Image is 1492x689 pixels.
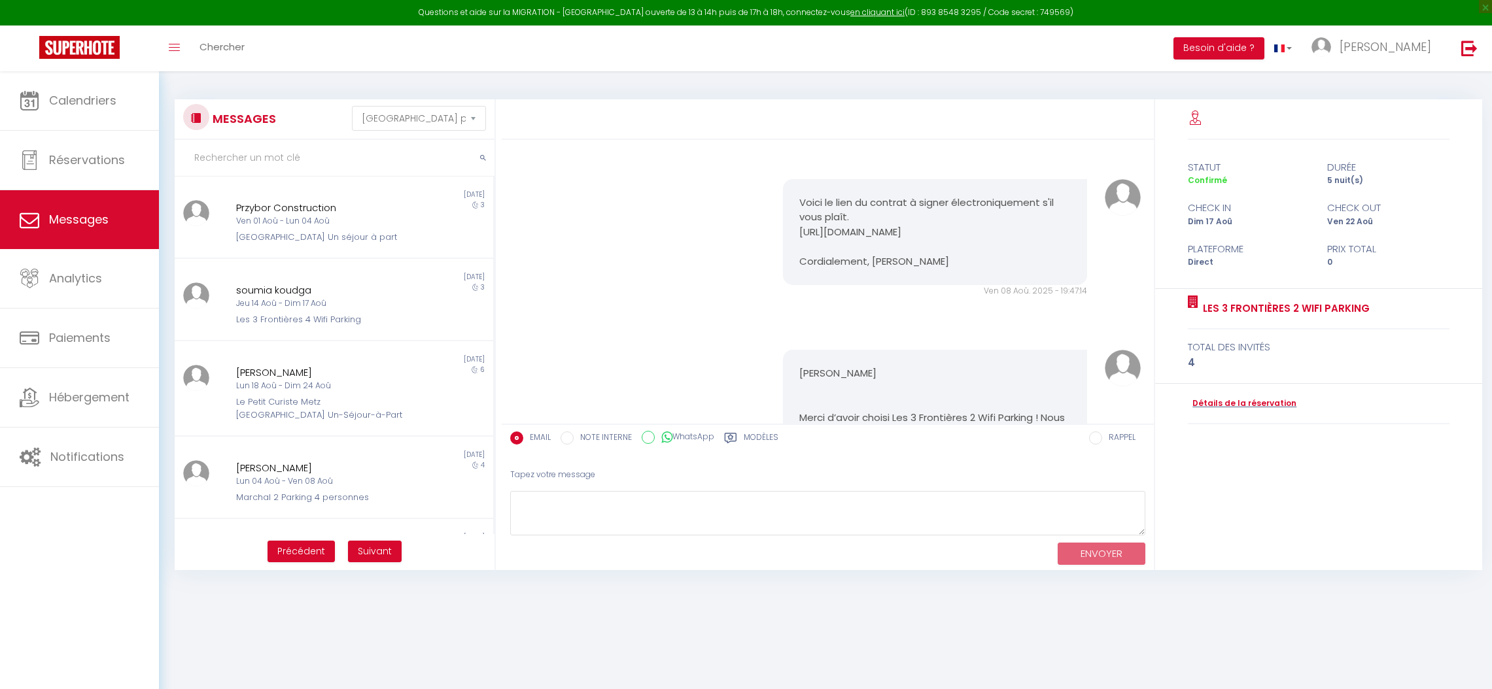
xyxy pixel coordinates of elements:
span: Calendriers [49,92,116,109]
span: 4 [481,460,485,470]
p: Voici le lien du contrat à signer électroniquement s'il vous plaît. [799,195,1071,225]
div: Ven 01 Aoû - Lun 04 Aoû [236,215,405,227]
div: [DATE] [334,272,493,282]
div: durée [1319,160,1458,175]
img: ... [183,200,209,226]
div: [DATE] [334,450,493,460]
div: 0 [1319,256,1458,269]
div: Plateforme [1179,241,1319,257]
div: Przybor Construction [236,200,405,216]
a: ... [PERSON_NAME] [1302,25,1448,71]
div: Ven 08 Aoû. 2025 - 19:47:14 [783,285,1088,297]
span: Messages [49,211,109,227]
span: Paiements [49,329,111,346]
h3: MESSAGES [209,104,276,133]
button: Next [348,541,402,563]
span: Suivant [358,545,392,558]
label: EMAIL [523,431,551,446]
a: Détails de la réservation [1188,397,1296,410]
button: ENVOYER [1058,543,1145,565]
img: ... [183,282,209,309]
label: NOTE INTERNE [574,431,632,446]
div: Dim 17 Aoû [1179,216,1319,228]
span: Précédent [277,545,325,558]
div: Marchal 2 Parking 4 personnes [236,491,405,504]
span: Analytics [49,270,102,286]
span: Notifications [50,448,124,465]
label: WhatsApp [655,431,714,445]
div: check out [1319,200,1458,216]
span: Réservations [49,152,125,168]
div: Jeu 14 Aoû - Dim 17 Aoû [236,297,405,310]
div: [GEOGRAPHIC_DATA] Un séjour à part [236,231,405,244]
a: Chercher [190,25,254,71]
div: Les 3 Frontières 4 Wifi Parking [236,313,405,326]
iframe: LiveChat chat widget [1437,634,1492,689]
span: 6 [480,365,485,375]
div: total des invités [1188,339,1449,355]
div: Ven 22 Aoû [1319,216,1458,228]
span: [PERSON_NAME] [1340,39,1431,55]
img: ... [1311,37,1331,57]
img: logout [1461,40,1478,56]
a: Les 3 Frontières 2 Wifi Parking [1198,301,1370,316]
div: [PERSON_NAME] [236,460,405,476]
div: [PERSON_NAME] [236,365,405,380]
img: ... [1105,179,1141,216]
span: Hébergement [49,389,130,405]
span: 3 [481,282,485,292]
div: soumia koudga [236,282,405,298]
label: RAPPEL [1102,431,1136,446]
img: ... [183,460,209,486]
span: 3 [481,200,485,210]
div: Prix total [1319,241,1458,257]
img: Super Booking [39,36,120,59]
button: Besoin d'aide ? [1173,37,1264,59]
p: Merci d’avoir choisi Les 3 Frontières 2 Wifi Parking ! Nous sommes ravis de vous accueillir et es... [799,411,1071,469]
span: Chercher [200,40,245,54]
div: 5 nuit(s) [1319,175,1458,187]
div: Lun 18 Aoû - Dim 24 Aoû [236,380,405,392]
div: Le Petit Curiste Metz [GEOGRAPHIC_DATA] Un-Séjour-à-Part [236,395,405,422]
input: Rechercher un mot clé [175,140,494,176]
div: [DATE] [334,354,493,365]
span: Confirmé [1188,175,1227,186]
img: ... [183,365,209,391]
p: Cordialement, [PERSON_NAME] [799,254,1071,269]
div: check in [1179,200,1319,216]
div: [DATE] [334,190,493,200]
p: [URL][DOMAIN_NAME] [799,225,1071,240]
div: 4 [1188,355,1449,371]
div: Lun 04 Aoû - Ven 08 Aoû [236,475,405,488]
img: ... [1105,350,1141,386]
div: [DATE] [334,532,493,543]
div: Tapez votre message [510,459,1145,491]
button: Previous [268,541,335,563]
a: en cliquant ici [850,7,905,18]
div: statut [1179,160,1319,175]
div: Direct [1179,256,1319,269]
label: Modèles [744,431,778,448]
p: [PERSON_NAME] [799,366,1071,381]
